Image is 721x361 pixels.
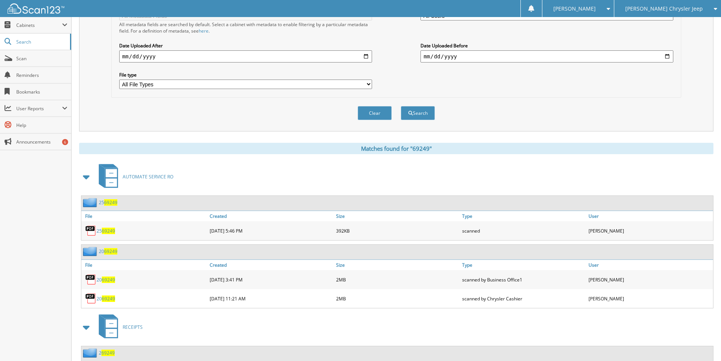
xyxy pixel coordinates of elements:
label: Date Uploaded After [119,42,372,49]
span: Announcements [16,139,67,145]
a: Type [460,260,587,270]
img: PDF.png [85,293,97,304]
label: Date Uploaded Before [420,42,673,49]
a: File [81,211,208,221]
div: 2MB [334,272,461,287]
a: 2069249 [99,248,117,255]
a: 2569249 [97,228,115,234]
a: User [587,260,713,270]
a: File [81,260,208,270]
div: [PERSON_NAME] [587,291,713,306]
div: Matches found for "69249" [79,143,713,154]
div: [DATE] 3:41 PM [208,272,334,287]
a: 269249 [99,350,115,356]
span: Cabinets [16,22,62,28]
img: PDF.png [85,225,97,236]
iframe: Chat Widget [683,325,721,361]
a: Size [334,260,461,270]
span: Scan [16,55,67,62]
div: scanned [460,223,587,238]
span: AUTOMATE SERVICE RO [123,173,173,180]
a: Created [208,260,334,270]
span: Search [16,39,66,45]
span: 69249 [104,199,117,206]
span: Help [16,122,67,128]
label: File type [119,72,372,78]
span: Reminders [16,72,67,78]
div: [DATE] 5:46 PM [208,223,334,238]
div: scanned by Chrysler Cashier [460,291,587,306]
span: 69249 [101,350,115,356]
img: folder2.png [83,247,99,256]
span: [PERSON_NAME] Chrysler Jeep [625,6,703,11]
span: 69249 [102,277,115,283]
a: here [199,28,209,34]
div: 392KB [334,223,461,238]
span: 69249 [102,295,115,302]
a: 2069249 [97,295,115,302]
a: 2569249 [99,199,117,206]
a: 2069249 [97,277,115,283]
span: Bookmarks [16,89,67,95]
a: RECEIPTS [94,312,143,342]
span: [PERSON_NAME] [553,6,596,11]
a: Created [208,211,334,221]
div: [PERSON_NAME] [587,223,713,238]
input: start [119,50,372,63]
div: [DATE] 11:21 AM [208,291,334,306]
div: [PERSON_NAME] [587,272,713,287]
a: AUTOMATE SERVICE RO [94,162,173,192]
img: folder2.png [83,198,99,207]
div: 2MB [334,291,461,306]
span: 69249 [102,228,115,234]
button: Search [401,106,435,120]
img: PDF.png [85,274,97,285]
button: Clear [358,106,392,120]
div: All metadata fields are searched by default. Select a cabinet with metadata to enable filtering b... [119,21,372,34]
span: RECEIPTS [123,324,143,330]
img: scan123-logo-white.svg [8,3,64,14]
div: scanned by Business Office1 [460,272,587,287]
div: 6 [62,139,68,145]
img: folder2.png [83,348,99,358]
input: end [420,50,673,63]
a: Type [460,211,587,221]
a: Size [334,211,461,221]
span: User Reports [16,105,62,112]
a: User [587,211,713,221]
span: 69249 [104,248,117,255]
